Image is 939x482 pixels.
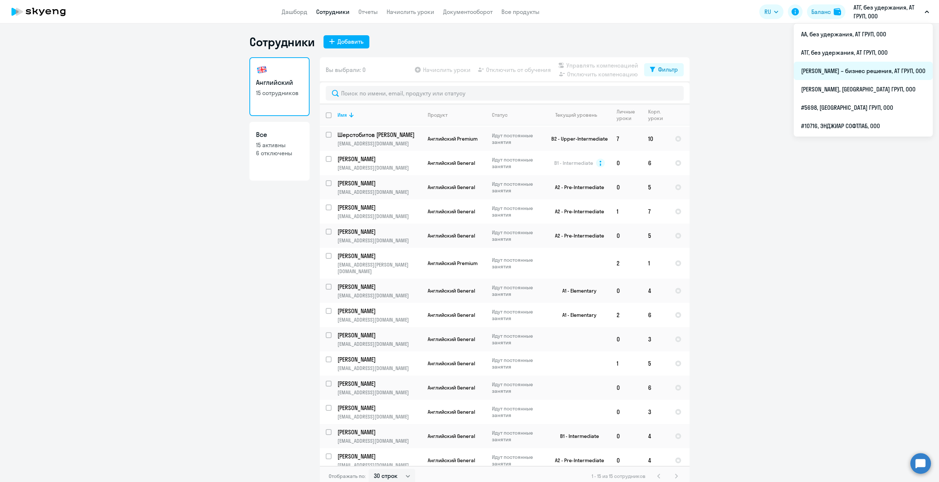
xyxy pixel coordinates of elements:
[642,424,669,448] td: 4
[611,175,642,199] td: 0
[648,108,664,122] div: Корп. уроки
[428,112,486,118] div: Продукт
[642,248,669,279] td: 1
[337,203,420,211] p: [PERSON_NAME]
[324,35,369,48] button: Добавить
[834,8,841,15] img: balance
[337,307,421,315] a: [PERSON_NAME]
[555,112,597,118] div: Текущий уровень
[428,135,478,142] span: Английский Premium
[428,112,447,118] div: Продукт
[337,283,420,291] p: [PERSON_NAME]
[492,205,542,218] p: Идут постоянные занятия
[794,23,933,137] ul: RU
[337,355,420,363] p: [PERSON_NAME]
[337,380,420,388] p: [PERSON_NAME]
[642,351,669,376] td: 5
[642,303,669,327] td: 6
[337,252,421,260] a: [PERSON_NAME]
[428,336,475,343] span: Английский General
[592,473,646,479] span: 1 - 15 из 15 сотрудников
[492,181,542,194] p: Идут постоянные занятия
[764,7,771,16] span: RU
[316,8,350,15] a: Сотрудники
[611,224,642,248] td: 0
[337,179,421,187] a: [PERSON_NAME]
[611,303,642,327] td: 2
[428,208,475,215] span: Английский General
[611,376,642,400] td: 0
[611,151,642,175] td: 0
[282,8,307,15] a: Дашборд
[492,381,542,394] p: Идут постоянные занятия
[326,86,684,101] input: Поиск по имени, email, продукту или статусу
[256,141,303,149] p: 15 активны
[337,428,420,436] p: [PERSON_NAME]
[337,316,421,323] p: [EMAIL_ADDRESS][DOMAIN_NAME]
[611,248,642,279] td: 2
[492,405,542,418] p: Идут постоянные занятия
[256,89,303,97] p: 15 сотрудников
[642,400,669,424] td: 3
[329,473,366,479] span: Отображать по:
[759,4,783,19] button: RU
[256,78,303,87] h3: Английский
[337,283,421,291] a: [PERSON_NAME]
[387,8,434,15] a: Начислить уроки
[642,127,669,151] td: 10
[542,224,611,248] td: A2 - Pre-Intermediate
[256,130,303,139] h3: Все
[642,376,669,400] td: 6
[337,228,421,236] a: [PERSON_NAME]
[611,279,642,303] td: 0
[501,8,540,15] a: Все продукты
[642,199,669,224] td: 7
[807,4,845,19] a: Балансbalance
[492,333,542,346] p: Идут постоянные занятия
[337,164,421,171] p: [EMAIL_ADDRESS][DOMAIN_NAME]
[642,151,669,175] td: 6
[492,112,542,118] div: Статус
[337,37,363,46] div: Добавить
[492,156,542,170] p: Идут постоянные занятия
[611,448,642,472] td: 0
[337,179,420,187] p: [PERSON_NAME]
[642,175,669,199] td: 5
[337,365,421,372] p: [EMAIL_ADDRESS][DOMAIN_NAME]
[337,389,421,396] p: [EMAIL_ADDRESS][DOMAIN_NAME]
[428,360,475,367] span: Английский General
[492,284,542,297] p: Идут постоянные занятия
[611,127,642,151] td: 7
[337,413,421,420] p: [EMAIL_ADDRESS][DOMAIN_NAME]
[337,404,420,412] p: [PERSON_NAME]
[644,63,684,76] button: Фильтр
[428,457,475,464] span: Английский General
[428,409,475,415] span: Английский General
[542,448,611,472] td: A2 - Pre-Intermediate
[337,355,421,363] a: [PERSON_NAME]
[611,400,642,424] td: 0
[337,261,421,275] p: [EMAIL_ADDRESS][PERSON_NAME][DOMAIN_NAME]
[428,232,475,239] span: Английский General
[337,452,421,460] a: [PERSON_NAME]
[428,312,475,318] span: Английский General
[850,3,933,21] button: АТГ, без удержания, АТ ГРУП, ООО
[542,175,611,199] td: A2 - Pre-Intermediate
[337,452,420,460] p: [PERSON_NAME]
[337,428,421,436] a: [PERSON_NAME]
[337,112,347,118] div: Имя
[642,327,669,351] td: 3
[337,237,421,244] p: [EMAIL_ADDRESS][DOMAIN_NAME]
[492,112,508,118] div: Статус
[337,189,421,195] p: [EMAIL_ADDRESS][DOMAIN_NAME]
[554,160,593,166] span: B1 - Intermediate
[337,203,421,211] a: [PERSON_NAME]
[337,228,420,236] p: [PERSON_NAME]
[337,213,421,220] p: [EMAIL_ADDRESS][DOMAIN_NAME]
[443,8,493,15] a: Документооборот
[854,3,922,21] p: АТГ, без удержания, АТ ГРУП, ООО
[642,448,669,472] td: 4
[492,308,542,322] p: Идут постоянные занятия
[428,384,475,391] span: Английский General
[249,35,315,49] h1: Сотрудники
